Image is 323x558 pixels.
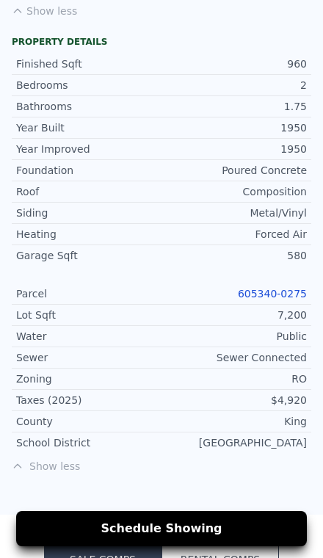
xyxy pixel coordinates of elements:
a: 605340-0275 [238,288,307,300]
div: Garage Sqft [16,248,161,263]
div: Year Improved [16,142,161,156]
button: Schedule Showing [16,511,307,546]
div: Year Built [16,120,161,135]
div: Siding [16,206,161,220]
div: $4,920 [161,393,307,407]
div: Heating [16,227,161,242]
div: 580 [161,248,307,263]
div: 1950 [161,120,307,135]
div: Poured Concrete [161,163,307,178]
div: Taxes (2025) [16,393,161,407]
div: King [161,414,307,429]
div: Composition [161,184,307,199]
button: Show less [12,4,77,18]
div: Metal/Vinyl [161,206,307,220]
div: Forced Air [161,227,307,242]
div: 1950 [161,142,307,156]
div: Sewer Connected [161,350,307,365]
div: Property details [12,36,311,48]
div: Sewer [16,350,161,365]
div: 960 [161,57,307,71]
div: Lot Sqft [16,308,161,322]
div: Bedrooms [16,78,161,93]
div: School District [16,435,161,450]
span: Show less [12,459,311,474]
div: Finished Sqft [16,57,161,71]
div: 1.75 [161,99,307,114]
div: County [16,414,161,429]
div: Roof [16,184,161,199]
div: Bathrooms [16,99,161,114]
div: Public [161,329,307,344]
div: 2 [161,78,307,93]
div: Zoning [16,372,161,386]
div: RO [161,372,307,386]
div: Foundation [16,163,161,178]
div: 7,200 [161,308,307,322]
div: [GEOGRAPHIC_DATA] [161,435,307,450]
div: Water [16,329,161,344]
div: Parcel [16,286,161,301]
